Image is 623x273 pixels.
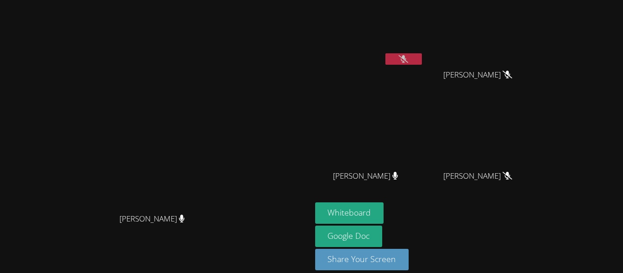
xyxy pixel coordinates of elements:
a: Google Doc [315,226,383,247]
button: Share Your Screen [315,249,409,270]
button: Whiteboard [315,202,384,224]
span: [PERSON_NAME] [443,68,512,82]
span: [PERSON_NAME] [443,170,512,183]
span: [PERSON_NAME] [333,170,398,183]
span: [PERSON_NAME] [119,212,185,226]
